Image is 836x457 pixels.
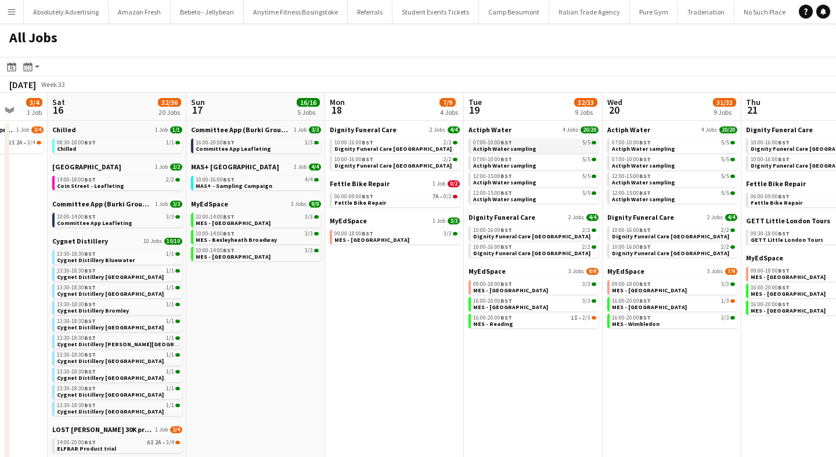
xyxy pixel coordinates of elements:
[751,199,802,206] span: Fettle Bike Repair
[612,157,651,162] span: 07:00-10:00
[751,268,790,274] span: 09:00-18:00
[678,1,734,23] button: Tradenation
[469,267,506,275] span: MyEdSpace
[196,145,271,153] span: Committee App Leafleting
[155,164,168,171] span: 1 Job
[751,194,790,200] span: 06:00-09:00
[196,182,272,190] span: MAS+ - Sampling Campaign
[170,201,182,208] span: 3/3
[607,125,737,134] a: Actiph Water4 Jobs20/20
[223,213,235,220] span: BST
[721,227,729,233] span: 2/2
[433,194,439,200] span: 7A
[330,125,397,134] span: Dignity Funeral Care
[166,285,174,291] span: 1/1
[84,213,96,220] span: BST
[57,251,96,257] span: 13:30-18:30
[191,162,321,200] div: MAS+ [GEOGRAPHIC_DATA]1 Job4/410:00-16:00BST4/4MAS+ - Sampling Campaign
[582,190,590,196] span: 5/5
[57,182,124,190] span: Coin Street - Leafleting
[57,140,96,146] span: 08:30-18:00
[196,219,271,227] span: MES - Berkhamsted High Street
[52,200,153,208] span: Committee App (Burki Group Ltd)
[778,155,790,163] span: BST
[84,250,96,257] span: BST
[639,189,651,197] span: BST
[612,226,735,240] a: 10:00-16:00BST2/2Dignity Funeral Care [GEOGRAPHIC_DATA]
[57,139,180,152] a: 08:30-18:00BST1/1Chilled
[57,290,164,298] span: Cygnet Distillery Bristol
[612,244,651,250] span: 10:00-16:00
[473,226,596,240] a: 10:00-16:00BST2/2Dignity Funeral Care [GEOGRAPHIC_DATA]
[27,140,35,146] span: 3/4
[549,1,630,23] button: Italian Trade Agency
[84,267,96,274] span: BST
[52,162,182,200] div: [GEOGRAPHIC_DATA]1 Job2/214:00-18:00BST2/2Coin Street - Leafleting
[607,213,737,222] a: Dignity Funeral Care2 Jobs4/4
[430,126,445,133] span: 2 Jobs
[196,177,235,183] span: 10:00-16:00
[639,226,651,234] span: BST
[469,213,535,222] span: Dignity Funeral Care
[568,268,584,275] span: 3 Jobs
[473,179,536,186] span: Actiph Water sampling
[223,246,235,254] span: BST
[84,139,96,146] span: BST
[244,1,348,23] button: Anytime Fitness Basingstoke
[305,248,313,253] span: 3/3
[612,297,735,310] a: 16:00-20:00BST1/3MES - [GEOGRAPHIC_DATA]
[52,237,182,425] div: Cygnet Distillery10 Jobs10/1013:30-18:30BST1/1Cygnet Distillery Bluewater13:30-18:30BST1/1Cygnet ...
[473,139,596,152] a: 07:00-10:00BST5/5Actiph Water sampling
[582,227,590,233] span: 2/2
[362,155,373,163] span: BST
[778,284,790,291] span: BST
[612,173,651,179] span: 12:00-15:00
[751,307,826,314] span: MES - Guildford
[500,243,512,251] span: BST
[57,250,180,263] a: 13:30-18:30BST1/1Cygnet Distillery Bluewater
[473,157,512,162] span: 07:00-10:00
[586,214,599,221] span: 4/4
[582,298,590,304] span: 3/3
[334,162,452,169] span: Dignity Funeral Care Southampton
[166,251,174,257] span: 1/1
[612,286,687,294] span: MES - Northfield
[639,155,651,163] span: BST
[751,140,790,146] span: 10:00-16:00
[607,267,644,275] span: MyEdSpace
[305,231,313,237] span: 3/3
[444,157,452,162] span: 2/2
[721,281,729,287] span: 3/3
[751,302,790,307] span: 16:00-20:00
[191,125,321,162] div: Committee App (Burki Group Ltd)1 Job3/316:00-20:00BST3/3Committee App Leafleting
[473,303,548,311] span: MES - Manchester
[612,162,675,169] span: Actiph Water sampling
[721,298,729,304] span: 1/3
[444,231,452,237] span: 3/3
[305,214,313,220] span: 3/3
[362,230,373,237] span: BST
[84,300,96,308] span: BST
[57,214,96,220] span: 10:00-14:00
[52,125,76,134] span: Chilled
[330,216,460,225] a: MyEdSpace1 Job3/3
[469,267,599,275] a: MyEdSpace3 Jobs8/9
[334,231,373,237] span: 09:00-18:00
[639,297,651,304] span: BST
[469,125,599,134] a: Actiph Water4 Jobs20/20
[721,157,729,162] span: 5/5
[166,214,174,220] span: 3/3
[612,281,651,287] span: 09:00-18:00
[746,216,830,225] span: GETT Little London Tours
[166,268,174,274] span: 1/1
[191,200,321,263] div: MyEdSpace3 Jobs9/910:00-14:00BST3/3MES - [GEOGRAPHIC_DATA]10:00-14:00BST3/3MES - Bexleyheath Broa...
[778,230,790,237] span: BST
[751,236,823,244] span: GETT Little London Tours
[52,237,108,245] span: Cygnet Distillery
[57,267,180,280] a: 13:30-18:30BST1/1Cygnet Distillery [GEOGRAPHIC_DATA]
[309,126,321,133] span: 3/3
[155,126,168,133] span: 1 Job
[305,140,313,146] span: 3/3
[57,302,96,307] span: 13:30-18:30
[191,125,321,134] a: Committee App (Burki Group Ltd)1 Job3/3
